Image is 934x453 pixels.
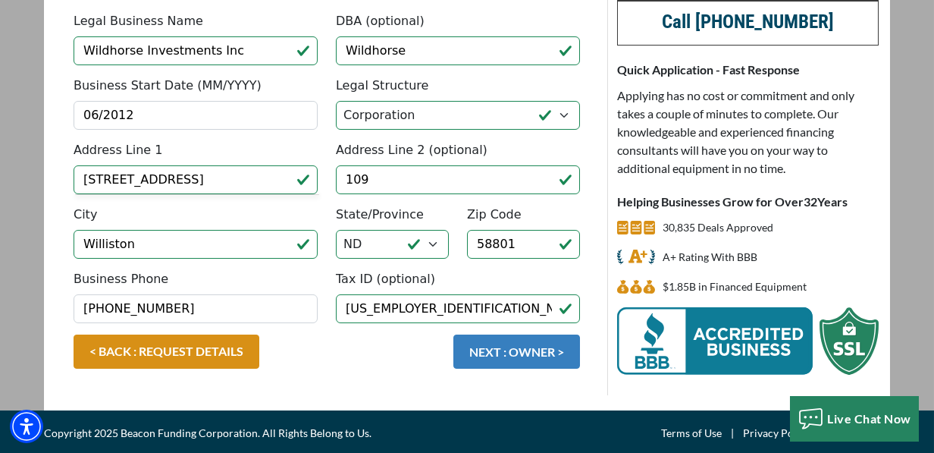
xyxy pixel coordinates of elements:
label: State/Province [336,206,424,224]
div: Accessibility Menu [10,410,43,443]
label: Business Start Date (MM/YYYY) [74,77,262,95]
p: Applying has no cost or commitment and only takes a couple of minutes to complete. Our knowledgea... [617,87,879,178]
p: Helping Businesses Grow for Over Years [617,193,879,211]
label: Address Line 2 (optional) [336,141,487,159]
button: Live Chat Now [790,396,920,442]
label: Business Phone [74,270,168,288]
span: Copyright 2025 Beacon Funding Corporation. All Rights Belong to Us. [44,424,371,442]
label: Legal Structure [336,77,428,95]
span: 32 [804,194,817,209]
button: NEXT : OWNER > [453,335,580,369]
p: $1,848,887,543 in Financed Equipment [663,278,807,296]
label: Legal Business Name [74,12,203,30]
span: Live Chat Now [828,411,912,426]
p: Quick Application - Fast Response [617,61,879,79]
a: call (847) 796-8250 [662,11,834,33]
a: Privacy Policy [743,424,810,442]
input: suite, apt, house # [336,165,580,194]
label: DBA (optional) [336,12,425,30]
label: Zip Code [467,206,522,224]
input: 12-3456789 [336,294,580,323]
label: City [74,206,97,224]
img: BBB Acredited Business and SSL Protection [617,307,879,375]
input: Does Business As [336,36,580,65]
label: Address Line 1 [74,141,162,159]
span: | [722,424,743,442]
p: 30,835 Deals Approved [663,219,773,237]
p: A+ Rating With BBB [663,248,757,266]
a: < BACK : REQUEST DETAILS [74,335,259,369]
a: Terms of Use [661,424,722,442]
label: Tax ID (optional) [336,270,435,288]
input: MM/YYYY [74,101,318,130]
